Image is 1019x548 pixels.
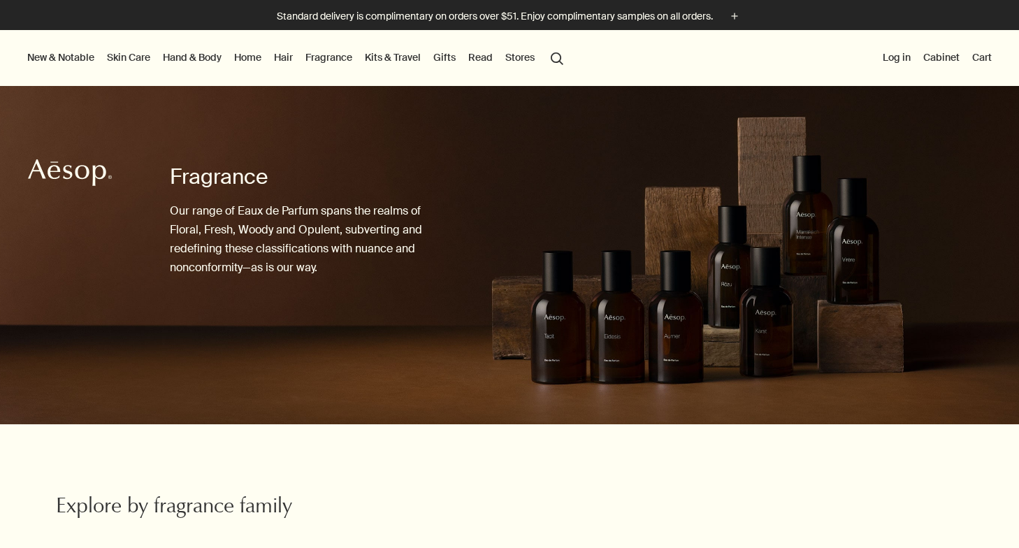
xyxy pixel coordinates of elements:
h2: Explore by fragrance family [56,494,359,522]
a: Hand & Body [160,48,224,66]
p: Our range of Eaux de Parfum spans the realms of Floral, Fresh, Woody and Opulent, subverting and ... [170,201,454,277]
button: Stores [503,48,537,66]
a: Cabinet [920,48,962,66]
p: Standard delivery is complimentary on orders over $51. Enjoy complimentary samples on all orders. [277,9,713,24]
button: Standard delivery is complimentary on orders over $51. Enjoy complimentary samples on all orders. [277,8,742,24]
a: Hair [271,48,296,66]
button: Log in [880,48,913,66]
a: Skin Care [104,48,153,66]
a: Home [231,48,264,66]
nav: primary [24,30,570,86]
button: New & Notable [24,48,97,66]
a: Fragrance [303,48,355,66]
a: Gifts [431,48,458,66]
nav: supplementary [880,30,995,86]
button: Open search [544,44,570,71]
button: Cart [969,48,995,66]
a: Aesop [24,155,115,194]
a: Read [465,48,496,66]
svg: Aesop [28,159,112,187]
h1: Fragrance [170,163,454,191]
a: Kits & Travel [362,48,424,66]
